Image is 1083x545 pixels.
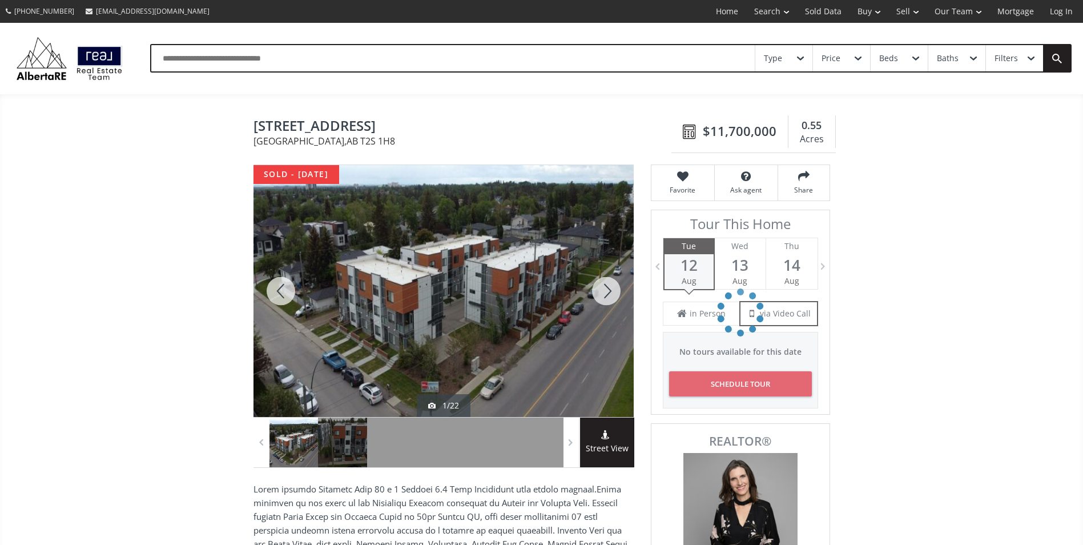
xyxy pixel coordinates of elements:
span: Share [784,185,824,195]
span: [PHONE_NUMBER] [14,6,74,16]
div: Acres [794,131,829,148]
div: Filters [995,54,1018,62]
span: Street View [580,442,634,455]
div: Type [764,54,782,62]
div: Price [822,54,840,62]
span: Ask agent [720,185,772,195]
span: $11,700,000 [703,122,776,140]
span: [GEOGRAPHIC_DATA] , AB T2S 1H8 [253,137,678,146]
div: 501 50 Avenue SW Calgary, AB T2S 1H8 - Photo 1 of 22 [253,165,634,417]
div: sold - [DATE] [253,165,339,184]
div: Beds [879,54,898,62]
span: [EMAIL_ADDRESS][DOMAIN_NAME] [96,6,210,16]
span: 501 50 Avenue SW [253,118,678,136]
div: 0.55 [794,118,829,133]
a: [EMAIL_ADDRESS][DOMAIN_NAME] [80,1,215,22]
span: Favorite [657,185,708,195]
img: Logo [11,34,127,83]
div: Baths [937,54,959,62]
span: REALTOR® [664,435,817,447]
div: 1/22 [428,400,459,411]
